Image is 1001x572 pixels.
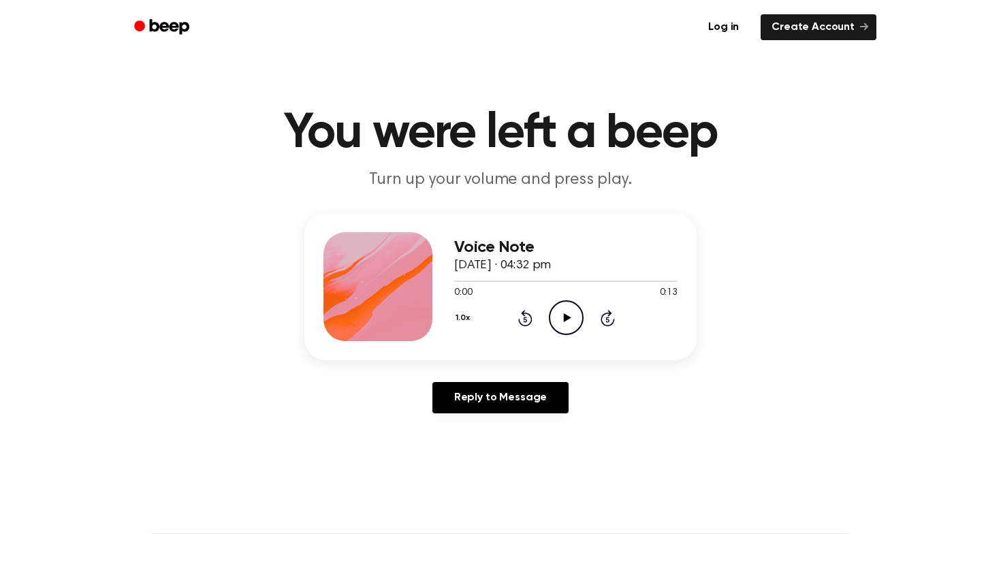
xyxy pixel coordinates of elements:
h1: You were left a beep [152,109,849,158]
span: 0:00 [454,286,472,300]
a: Log in [695,12,752,43]
h3: Voice Note [454,238,678,257]
p: Turn up your volume and press play. [239,169,762,191]
a: Reply to Message [432,382,569,413]
button: 1.0x [454,306,475,330]
a: Create Account [761,14,876,40]
a: Beep [125,14,202,41]
span: [DATE] · 04:32 pm [454,259,551,272]
span: 0:13 [660,286,678,300]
